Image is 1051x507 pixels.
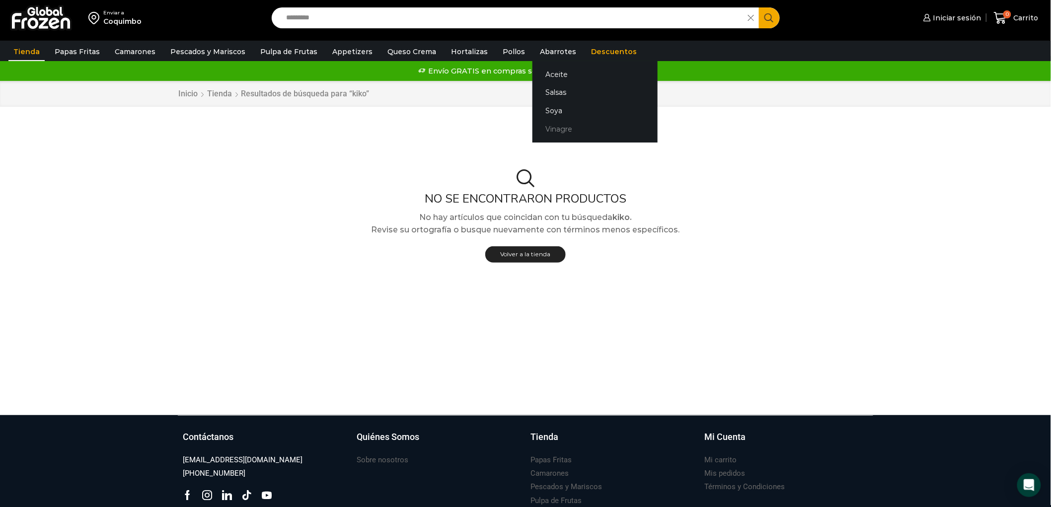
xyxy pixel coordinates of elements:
[704,455,737,465] h3: Mi carrito
[535,42,581,61] a: Abarrotes
[532,65,658,83] a: Aceite
[532,83,658,102] a: Salsas
[178,88,369,100] nav: Breadcrumb
[241,89,369,98] h1: Resultados de búsqueda para “kiko”
[759,7,780,28] button: Search button
[103,9,142,16] div: Enviar a
[183,467,245,480] a: [PHONE_NUMBER]
[704,431,746,443] h3: Mi Cuenta
[1017,473,1041,497] div: Open Intercom Messenger
[530,480,602,494] a: Pescados y Mariscos
[8,42,45,61] a: Tienda
[532,120,658,139] a: Vinagre
[586,42,642,61] a: Descuentos
[327,42,377,61] a: Appetizers
[532,102,658,120] a: Soya
[704,431,868,453] a: Mi Cuenta
[530,431,694,453] a: Tienda
[530,455,572,465] h3: Papas Fritas
[704,482,785,492] h3: Términos y Condiciones
[498,42,530,61] a: Pollos
[921,8,981,28] a: Iniciar sesión
[446,42,493,61] a: Hortalizas
[183,431,233,443] h3: Contáctanos
[612,213,632,222] strong: kiko.
[501,250,551,258] span: Volver a la tienda
[1003,10,1011,18] span: 0
[255,42,322,61] a: Pulpa de Frutas
[931,13,981,23] span: Iniciar sesión
[183,468,245,479] h3: [PHONE_NUMBER]
[485,246,566,263] a: Volver a la tienda
[88,9,103,26] img: address-field-icon.svg
[530,496,582,506] h3: Pulpa de Frutas
[704,468,745,479] h3: Mis pedidos
[1011,13,1039,23] span: Carrito
[530,468,569,479] h3: Camarones
[704,480,785,494] a: Términos y Condiciones
[704,453,737,467] a: Mi carrito
[530,453,572,467] a: Papas Fritas
[178,88,198,100] a: Inicio
[357,453,408,467] a: Sobre nosotros
[183,453,302,467] a: [EMAIL_ADDRESS][DOMAIN_NAME]
[103,16,142,26] div: Coquimbo
[382,42,441,61] a: Queso Crema
[530,467,569,480] a: Camarones
[704,467,745,480] a: Mis pedidos
[530,482,602,492] h3: Pescados y Mariscos
[50,42,105,61] a: Papas Fritas
[357,455,408,465] h3: Sobre nosotros
[110,42,160,61] a: Camarones
[207,88,232,100] a: Tienda
[357,431,419,443] h3: Quiénes Somos
[183,431,347,453] a: Contáctanos
[170,211,881,236] p: No hay artículos que coincidan con tu búsqueda Revise su ortografía o busque nuevamente con térmi...
[530,431,558,443] h3: Tienda
[170,192,881,206] h2: No se encontraron productos
[183,455,302,465] h3: [EMAIL_ADDRESS][DOMAIN_NAME]
[165,42,250,61] a: Pescados y Mariscos
[357,431,521,453] a: Quiénes Somos
[991,6,1041,30] a: 0 Carrito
